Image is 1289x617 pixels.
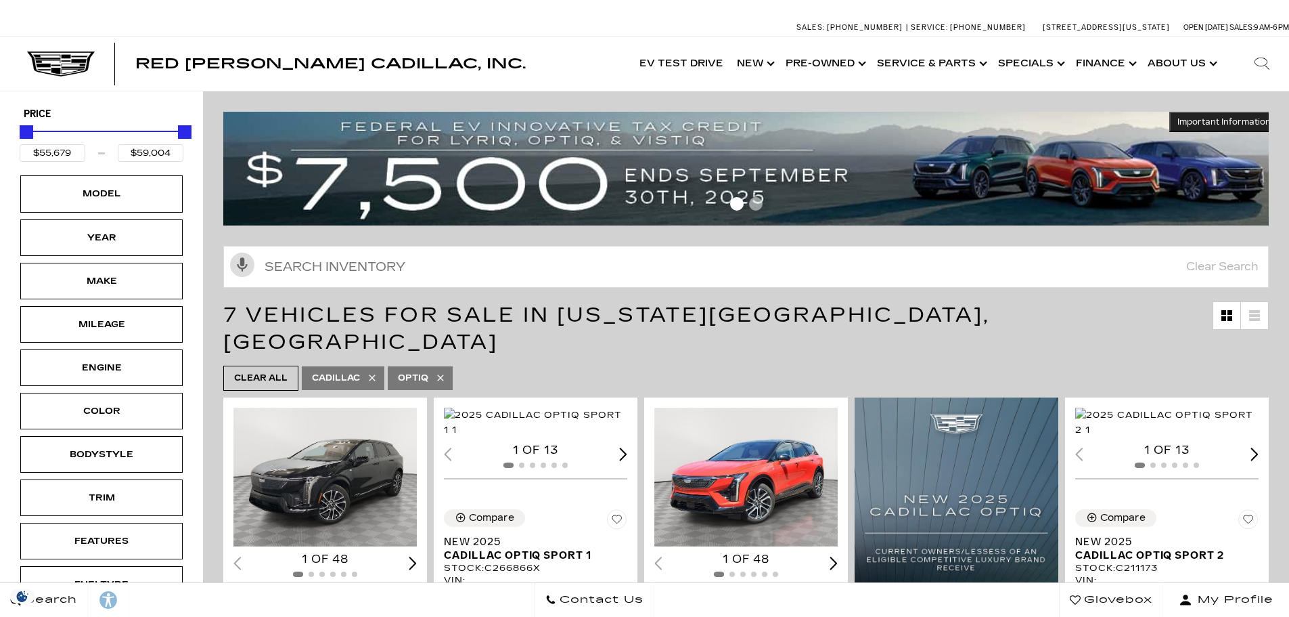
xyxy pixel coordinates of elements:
[1075,509,1156,527] button: Compare Vehicle
[27,51,95,77] img: Cadillac Dark Logo with Cadillac White Text
[135,57,526,70] a: Red [PERSON_NAME] Cadillac, Inc.
[1075,535,1259,562] a: New 2025Cadillac OPTIQ Sport 2
[1163,583,1289,617] button: Open user profile menu
[870,37,991,91] a: Service & Parts
[469,512,514,524] div: Compare
[20,393,183,429] div: ColorColor
[730,37,779,91] a: New
[779,37,870,91] a: Pre-Owned
[749,197,763,211] span: Go to slide 2
[20,121,183,162] div: Price
[233,408,419,547] div: 1 / 2
[234,370,288,387] span: Clear All
[830,557,838,570] div: Next slide
[796,24,906,31] a: Sales: [PHONE_NUMBER]
[607,509,627,535] button: Save Vehicle
[7,589,38,603] section: Click to Open Cookie Consent Modal
[20,263,183,299] div: MakeMake
[68,447,135,462] div: Bodystyle
[68,490,135,505] div: Trim
[20,566,183,603] div: FueltypeFueltype
[1075,443,1259,458] div: 1 of 13
[535,583,654,617] a: Contact Us
[1254,23,1289,32] span: 9 AM-6 PM
[911,23,948,32] span: Service:
[233,552,417,567] div: 1 of 48
[68,577,135,592] div: Fueltype
[633,37,730,91] a: EV Test Drive
[950,23,1026,32] span: [PHONE_NUMBER]
[1238,509,1259,535] button: Save Vehicle
[20,306,183,343] div: MileageMileage
[20,125,33,139] div: Minimum Price
[68,404,135,419] div: Color
[68,534,135,549] div: Features
[991,37,1069,91] a: Specials
[223,112,1279,225] img: vrp-tax-ending-august-version
[21,591,77,610] span: Search
[1075,408,1261,438] div: 1 / 2
[1075,535,1248,549] span: New 2025
[796,23,825,32] span: Sales:
[233,408,419,547] img: 2025 Cadillac OPTIQ Sport 1 1
[444,549,617,562] span: Cadillac OPTIQ Sport 1
[556,591,643,610] span: Contact Us
[223,246,1269,288] input: Search Inventory
[444,509,525,527] button: Compare Vehicle
[1043,23,1170,32] a: [STREET_ADDRESS][US_STATE]
[20,480,183,516] div: TrimTrim
[20,523,183,559] div: FeaturesFeatures
[20,175,183,212] div: ModelModel
[24,108,179,121] h5: Price
[118,144,183,162] input: Maximum
[1192,591,1273,610] span: My Profile
[654,552,838,567] div: 1 of 48
[20,349,183,386] div: EngineEngine
[409,557,417,570] div: Next slide
[444,562,627,574] div: Stock : C266866X
[1081,591,1152,610] span: Glovebox
[1059,583,1163,617] a: Glovebox
[398,370,428,387] span: Optiq
[1177,116,1271,127] span: Important Information
[223,303,990,354] span: 7 Vehicles for Sale in [US_STATE][GEOGRAPHIC_DATA], [GEOGRAPHIC_DATA]
[444,408,629,438] div: 1 / 2
[68,230,135,245] div: Year
[1183,23,1228,32] span: Open [DATE]
[68,274,135,289] div: Make
[135,56,526,72] span: Red [PERSON_NAME] Cadillac, Inc.
[1169,112,1279,132] button: Important Information
[1229,23,1254,32] span: Sales:
[1075,408,1261,438] img: 2025 Cadillac OPTIQ Sport 2 1
[178,125,191,139] div: Maximum Price
[68,317,135,332] div: Mileage
[20,436,183,473] div: BodystyleBodystyle
[1250,448,1259,461] div: Next slide
[1075,549,1248,562] span: Cadillac OPTIQ Sport 2
[1100,512,1146,524] div: Compare
[1075,574,1259,599] div: VIN: [US_VEHICLE_IDENTIFICATION_NUMBER]
[20,219,183,256] div: YearYear
[906,24,1029,31] a: Service: [PHONE_NUMBER]
[444,443,627,458] div: 1 of 13
[444,535,617,549] span: New 2025
[619,448,627,461] div: Next slide
[1141,37,1221,91] a: About Us
[7,589,38,603] img: Opt-Out Icon
[444,535,627,562] a: New 2025Cadillac OPTIQ Sport 1
[444,574,627,599] div: VIN: [US_VEHICLE_IDENTIFICATION_NUMBER]
[827,23,903,32] span: [PHONE_NUMBER]
[730,197,744,211] span: Go to slide 1
[312,370,360,387] span: Cadillac
[654,408,840,547] img: 2025 Cadillac OPTIQ Sport 2 1
[1075,562,1259,574] div: Stock : C211173
[654,408,840,547] div: 1 / 2
[230,253,254,277] svg: Click to toggle on voice search
[68,186,135,201] div: Model
[444,408,629,438] img: 2025 Cadillac OPTIQ Sport 1 1
[1069,37,1141,91] a: Finance
[68,360,135,375] div: Engine
[20,144,85,162] input: Minimum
